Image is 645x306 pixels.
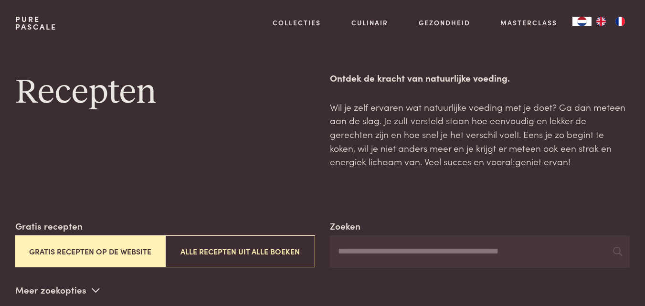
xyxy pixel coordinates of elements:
[15,235,165,267] button: Gratis recepten op de website
[351,18,388,28] a: Culinair
[15,283,100,297] p: Meer zoekopties
[419,18,470,28] a: Gezondheid
[572,17,630,26] aside: Language selected: Nederlands
[165,235,315,267] button: Alle recepten uit alle boeken
[15,15,57,31] a: PurePascale
[572,17,592,26] div: Language
[15,71,315,114] h1: Recepten
[592,17,630,26] ul: Language list
[592,17,611,26] a: EN
[15,219,83,233] label: Gratis recepten
[611,17,630,26] a: FR
[330,100,630,169] p: Wil je zelf ervaren wat natuurlijke voeding met je doet? Ga dan meteen aan de slag. Je zult verst...
[273,18,321,28] a: Collecties
[572,17,592,26] a: NL
[500,18,557,28] a: Masterclass
[330,71,510,84] strong: Ontdek de kracht van natuurlijke voeding.
[330,219,360,233] label: Zoeken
